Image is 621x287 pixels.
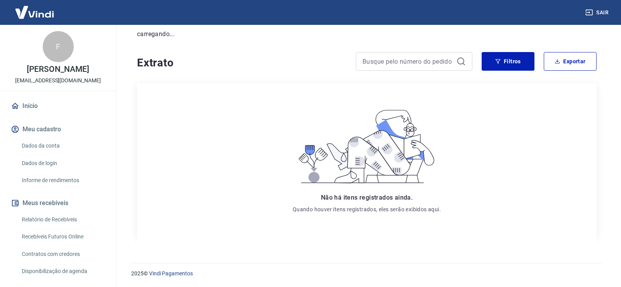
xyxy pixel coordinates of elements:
[27,65,89,73] p: [PERSON_NAME]
[9,121,107,138] button: Meu cadastro
[131,270,602,278] p: 2025 ©
[19,212,107,228] a: Relatório de Recebíveis
[9,0,60,24] img: Vindi
[19,138,107,154] a: Dados da conta
[9,195,107,212] button: Meus recebíveis
[363,56,453,67] input: Busque pelo número do pedido
[19,172,107,188] a: Informe de rendimentos
[19,229,107,245] a: Recebíveis Futuros Online
[19,155,107,171] a: Dados de login
[149,270,193,277] a: Vindi Pagamentos
[482,52,534,71] button: Filtros
[544,52,597,71] button: Exportar
[293,205,441,213] p: Quando houver itens registrados, eles serão exibidos aqui.
[321,194,413,201] span: Não há itens registrados ainda.
[43,31,74,62] div: F
[137,55,347,71] h4: Extrato
[19,263,107,279] a: Disponibilização de agenda
[137,30,597,39] p: carregando...
[15,77,101,85] p: [EMAIL_ADDRESS][DOMAIN_NAME]
[9,97,107,115] a: Início
[19,246,107,262] a: Contratos com credores
[584,5,612,20] button: Sair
